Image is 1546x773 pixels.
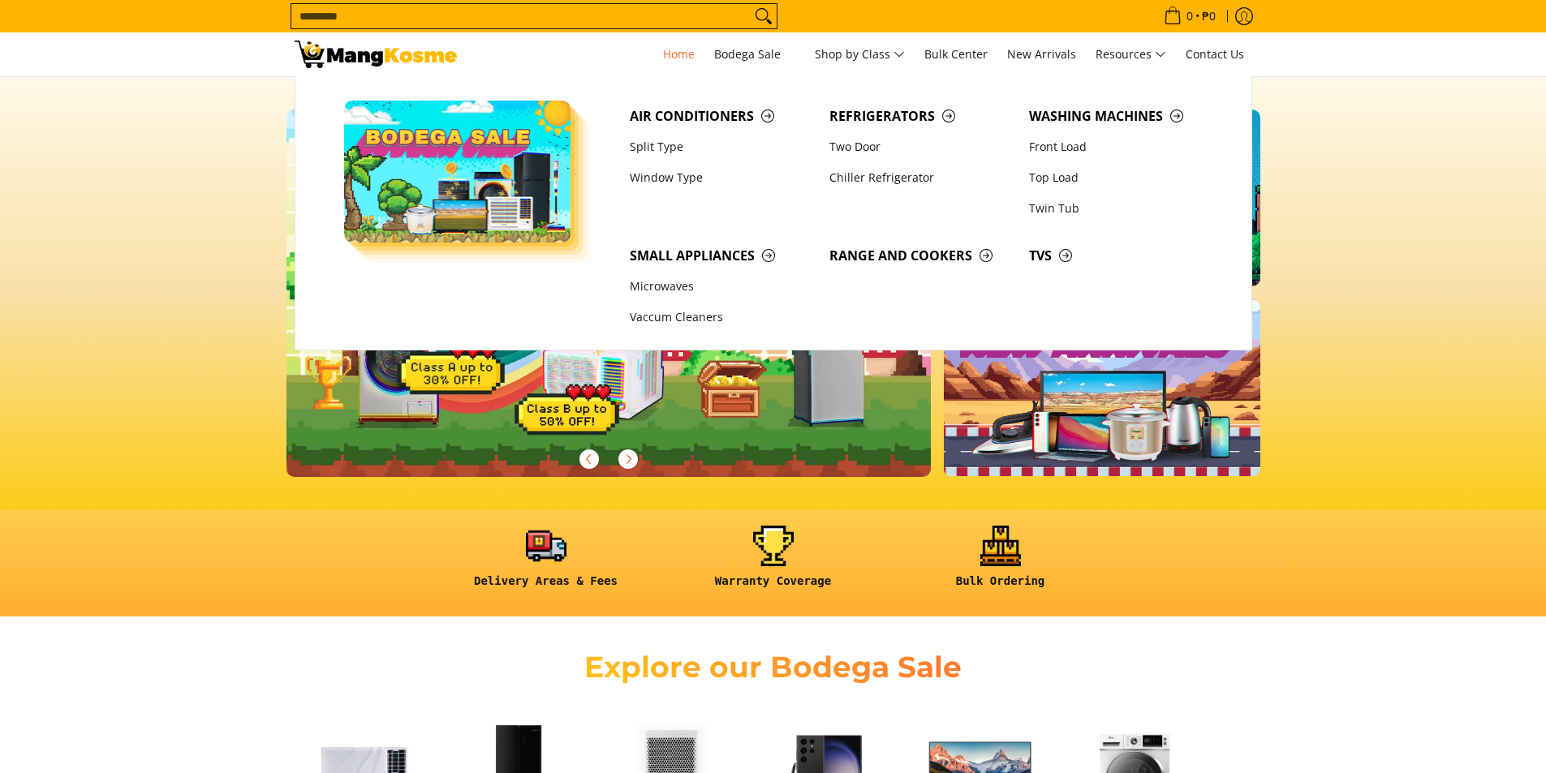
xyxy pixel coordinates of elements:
[815,45,905,65] span: Shop by Class
[1199,11,1218,22] span: ₱0
[630,106,813,127] span: Air Conditioners
[821,162,1021,193] a: Chiller Refrigerator
[622,101,821,131] a: Air Conditioners
[1184,11,1195,22] span: 0
[610,441,646,477] button: Next
[1096,45,1166,65] span: Resources
[441,526,652,601] a: <h6><strong>Delivery Areas & Fees</strong></h6>
[706,32,803,76] a: Bodega Sale
[714,45,795,65] span: Bodega Sale
[829,106,1013,127] span: Refrigerators
[1021,240,1221,271] a: TVs
[1029,246,1212,266] span: TVs
[751,4,777,28] button: Search
[668,526,879,601] a: <h6><strong>Warranty Coverage</strong></h6>
[286,110,932,477] img: Gaming desktop banner
[895,526,1106,601] a: <h6><strong>Bulk Ordering</strong></h6>
[1029,106,1212,127] span: Washing Machines
[916,32,996,76] a: Bulk Center
[821,101,1021,131] a: Refrigerators
[344,101,571,243] img: Bodega Sale
[622,272,821,303] a: Microwaves
[663,46,695,62] span: Home
[821,240,1021,271] a: Range and Cookers
[295,41,457,68] img: Mang Kosme: Your Home Appliances Warehouse Sale Partner!
[622,162,821,193] a: Window Type
[622,240,821,271] a: Small Appliances
[473,32,1252,76] nav: Main Menu
[571,441,607,477] button: Previous
[622,303,821,333] a: Vaccum Cleaners
[1021,193,1221,224] a: Twin Tub
[655,32,703,76] a: Home
[821,131,1021,162] a: Two Door
[1021,162,1221,193] a: Top Load
[622,131,821,162] a: Split Type
[1159,7,1221,25] span: •
[924,46,988,62] span: Bulk Center
[630,246,813,266] span: Small Appliances
[1021,131,1221,162] a: Front Load
[538,649,1009,685] h2: Explore our Bodega Sale
[1087,32,1174,76] a: Resources
[829,246,1013,266] span: Range and Cookers
[1007,46,1076,62] span: New Arrivals
[999,32,1084,76] a: New Arrivals
[1178,32,1252,76] a: Contact Us
[1021,101,1221,131] a: Washing Machines
[807,32,913,76] a: Shop by Class
[1186,46,1244,62] span: Contact Us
